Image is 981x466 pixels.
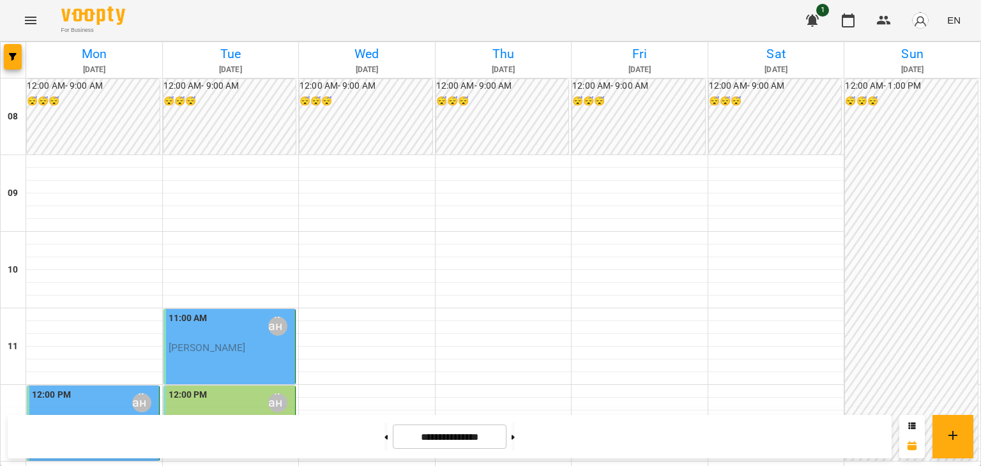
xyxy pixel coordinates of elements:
h6: 09 [8,186,18,200]
h6: [DATE] [28,64,160,76]
h6: [DATE] [846,64,978,76]
span: For Business [61,26,125,34]
span: [PERSON_NAME] [169,342,246,354]
h6: Sun [846,44,978,64]
h6: [DATE] [301,64,433,76]
img: avatar_s.png [911,11,929,29]
h6: Mon [28,44,160,64]
button: EN [942,8,966,32]
h6: Fri [574,44,706,64]
span: 1 [816,4,829,17]
label: 12:00 PM [32,388,71,402]
h6: Tue [165,44,297,64]
h6: 12:00 AM - 9:00 AM [572,79,705,93]
h6: Wed [301,44,433,64]
h6: 😴😴😴 [572,94,705,109]
h6: 12:00 AM - 9:00 AM [300,79,432,93]
h6: Thu [437,44,570,64]
label: 12:00 PM [169,388,208,402]
div: Ліана [132,393,151,412]
h6: 08 [8,110,18,124]
h6: 12:00 AM - 9:00 AM [27,79,160,93]
h6: [DATE] [165,64,297,76]
h6: 😴😴😴 [845,94,978,109]
div: Ліана [268,317,287,336]
img: Voopty Logo [61,6,125,25]
h6: 12:00 AM - 9:00 AM [436,79,569,93]
h6: 11 [8,340,18,354]
h6: 12:00 AM - 1:00 PM [845,79,978,93]
h6: Sat [710,44,842,64]
h6: 😴😴😴 [709,94,842,109]
h6: 10 [8,263,18,277]
label: 11:00 AM [169,312,208,326]
h6: 😴😴😴 [27,94,160,109]
span: EN [947,13,961,27]
h6: 😴😴😴 [300,94,432,109]
h6: 😴😴😴 [436,94,569,109]
h6: [DATE] [574,64,706,76]
div: Ліана [268,393,287,412]
h6: 😴😴😴 [163,94,296,109]
h6: 12:00 AM - 9:00 AM [709,79,842,93]
h6: 12:00 AM - 9:00 AM [163,79,296,93]
h6: [DATE] [710,64,842,76]
button: Menu [15,5,46,36]
h6: [DATE] [437,64,570,76]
